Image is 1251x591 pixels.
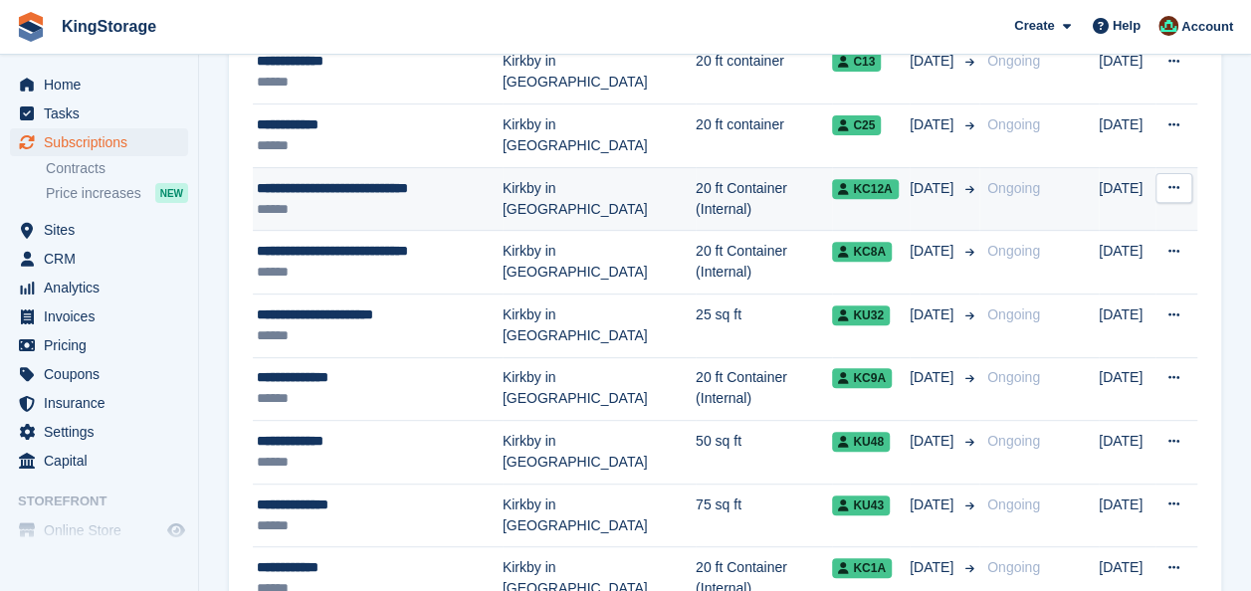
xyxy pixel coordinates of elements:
[503,231,696,295] td: Kirkby in [GEOGRAPHIC_DATA]
[1099,295,1155,358] td: [DATE]
[503,357,696,421] td: Kirkby in [GEOGRAPHIC_DATA]
[1099,484,1155,547] td: [DATE]
[10,447,188,475] a: menu
[910,178,957,199] span: [DATE]
[987,306,1040,322] span: Ongoing
[44,302,163,330] span: Invoices
[44,99,163,127] span: Tasks
[10,389,188,417] a: menu
[696,295,832,358] td: 25 sq ft
[832,495,890,515] span: KU43
[10,245,188,273] a: menu
[44,331,163,359] span: Pricing
[1099,357,1155,421] td: [DATE]
[832,558,892,578] span: KC1A
[1099,104,1155,168] td: [DATE]
[832,368,892,388] span: KC9A
[44,71,163,98] span: Home
[503,295,696,358] td: Kirkby in [GEOGRAPHIC_DATA]
[910,557,957,578] span: [DATE]
[910,241,957,262] span: [DATE]
[987,180,1040,196] span: Ongoing
[987,496,1040,512] span: Ongoing
[1099,421,1155,485] td: [DATE]
[696,484,832,547] td: 75 sq ft
[910,494,957,515] span: [DATE]
[696,357,832,421] td: 20 ft Container (Internal)
[44,447,163,475] span: Capital
[10,216,188,244] a: menu
[44,389,163,417] span: Insurance
[155,183,188,203] div: NEW
[44,274,163,301] span: Analytics
[910,431,957,452] span: [DATE]
[16,12,46,42] img: stora-icon-8386f47178a22dfd0bd8f6a31ec36ba5ce8667c1dd55bd0f319d3a0aa187defe.svg
[54,10,164,43] a: KingStorage
[987,369,1040,385] span: Ongoing
[503,421,696,485] td: Kirkby in [GEOGRAPHIC_DATA]
[10,128,188,156] a: menu
[503,104,696,168] td: Kirkby in [GEOGRAPHIC_DATA]
[910,367,957,388] span: [DATE]
[46,182,188,204] a: Price increases NEW
[10,418,188,446] a: menu
[44,418,163,446] span: Settings
[910,51,957,72] span: [DATE]
[10,274,188,301] a: menu
[987,559,1040,575] span: Ongoing
[696,41,832,104] td: 20 ft container
[1099,231,1155,295] td: [DATE]
[10,99,188,127] a: menu
[832,305,890,325] span: KU32
[1181,17,1233,37] span: Account
[164,518,188,542] a: Preview store
[832,242,892,262] span: KC8A
[696,104,832,168] td: 20 ft container
[910,114,957,135] span: [DATE]
[832,115,881,135] span: C25
[46,159,188,178] a: Contracts
[696,421,832,485] td: 50 sq ft
[910,304,957,325] span: [DATE]
[696,167,832,231] td: 20 ft Container (Internal)
[10,302,188,330] a: menu
[46,184,141,203] span: Price increases
[18,492,198,511] span: Storefront
[1113,16,1141,36] span: Help
[832,52,881,72] span: C13
[987,243,1040,259] span: Ongoing
[832,179,898,199] span: KC12A
[44,245,163,273] span: CRM
[832,432,890,452] span: KU48
[696,231,832,295] td: 20 ft Container (Internal)
[1014,16,1054,36] span: Create
[1099,167,1155,231] td: [DATE]
[503,167,696,231] td: Kirkby in [GEOGRAPHIC_DATA]
[987,433,1040,449] span: Ongoing
[503,484,696,547] td: Kirkby in [GEOGRAPHIC_DATA]
[44,216,163,244] span: Sites
[10,516,188,544] a: menu
[10,360,188,388] a: menu
[44,360,163,388] span: Coupons
[1158,16,1178,36] img: John King
[503,41,696,104] td: Kirkby in [GEOGRAPHIC_DATA]
[44,128,163,156] span: Subscriptions
[10,71,188,98] a: menu
[987,116,1040,132] span: Ongoing
[10,331,188,359] a: menu
[1099,41,1155,104] td: [DATE]
[987,53,1040,69] span: Ongoing
[44,516,163,544] span: Online Store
